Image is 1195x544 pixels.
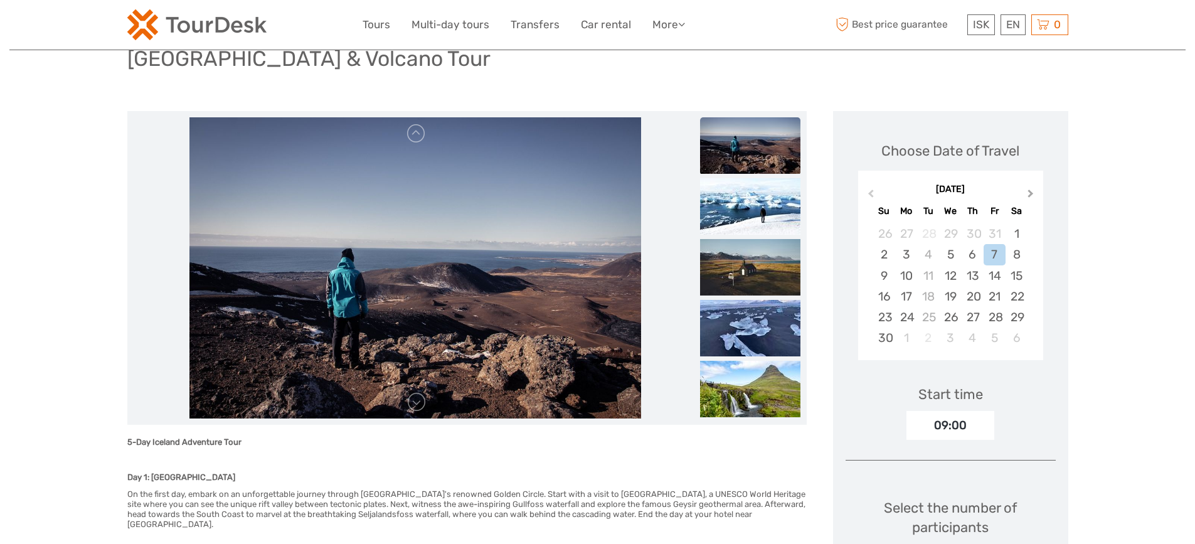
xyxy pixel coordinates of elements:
[700,361,800,417] img: 26e02202ce2443cf97c17143e1dc3eaf_slider_thumbnail.jpeg
[939,286,961,307] div: Choose Wednesday, November 19th, 2025
[918,385,983,404] div: Start time
[939,328,961,348] div: Choose Wednesday, December 3rd, 2025
[895,203,917,220] div: Mo
[18,22,142,32] p: We're away right now. Please check back later!
[895,307,917,328] div: Choose Monday, November 24th, 2025
[984,203,1006,220] div: Fr
[873,328,895,348] div: Choose Sunday, November 30th, 2025
[1022,186,1042,206] button: Next Month
[917,286,939,307] div: Not available Tuesday, November 18th, 2025
[873,265,895,286] div: Choose Sunday, November 9th, 2025
[984,328,1006,348] div: Choose Friday, December 5th, 2025
[917,307,939,328] div: Not available Tuesday, November 25th, 2025
[873,307,895,328] div: Choose Sunday, November 23rd, 2025
[1006,244,1028,265] div: Choose Saturday, November 8th, 2025
[581,16,631,34] a: Car rental
[917,244,939,265] div: Not available Tuesday, November 4th, 2025
[984,265,1006,286] div: Choose Friday, November 14th, 2025
[917,328,939,348] div: Not available Tuesday, December 2nd, 2025
[859,186,879,206] button: Previous Month
[511,16,560,34] a: Transfers
[1006,265,1028,286] div: Choose Saturday, November 15th, 2025
[962,286,984,307] div: Choose Thursday, November 20th, 2025
[984,223,1006,244] div: Choose Friday, October 31st, 2025
[858,183,1043,196] div: [DATE]
[700,300,800,356] img: 798d371bfda3416391a53305052d2467_slider_thumbnail.jpeg
[412,16,489,34] a: Multi-day tours
[895,286,917,307] div: Choose Monday, November 17th, 2025
[700,239,800,296] img: e189d915395b49ed9b7c3e828246eb88_slider_thumbnail.jpeg
[984,307,1006,328] div: Choose Friday, November 28th, 2025
[1006,223,1028,244] div: Choose Saturday, November 1st, 2025
[881,141,1019,161] div: Choose Date of Travel
[363,16,390,34] a: Tours
[700,117,800,174] img: 5418c09749e943e89440ce9f8bde592a_slider_thumbnail.jpeg
[917,223,939,244] div: Not available Tuesday, October 28th, 2025
[939,223,961,244] div: Choose Wednesday, October 29th, 2025
[873,286,895,307] div: Choose Sunday, November 16th, 2025
[862,223,1039,348] div: month 2025-11
[939,244,961,265] div: Choose Wednesday, November 5th, 2025
[895,265,917,286] div: Choose Monday, November 10th, 2025
[962,307,984,328] div: Choose Thursday, November 27th, 2025
[939,307,961,328] div: Choose Wednesday, November 26th, 2025
[984,286,1006,307] div: Choose Friday, November 21st, 2025
[1001,14,1026,35] div: EN
[917,203,939,220] div: Tu
[127,437,242,447] strong: 5-Day Iceland Adventure Tour
[873,244,895,265] div: Choose Sunday, November 2nd, 2025
[127,472,235,482] strong: Day 1: [GEOGRAPHIC_DATA]
[895,328,917,348] div: Choose Monday, December 1st, 2025
[1052,18,1063,31] span: 0
[939,265,961,286] div: Choose Wednesday, November 12th, 2025
[962,203,984,220] div: Th
[962,328,984,348] div: Choose Thursday, December 4th, 2025
[917,265,939,286] div: Not available Tuesday, November 11th, 2025
[700,178,800,235] img: 1d87a58ea8b3431a8ea133460b9c299d_slider_thumbnail.jpeg
[127,9,267,40] img: 120-15d4194f-c635-41b9-a512-a3cb382bfb57_logo_small.png
[127,489,807,529] h6: On the first day, embark on an unforgettable journey through [GEOGRAPHIC_DATA]'s renowned Golden ...
[1006,286,1028,307] div: Choose Saturday, November 22nd, 2025
[962,244,984,265] div: Choose Thursday, November 6th, 2025
[1006,203,1028,220] div: Sa
[189,117,641,419] img: 5418c09749e943e89440ce9f8bde592a_main_slider.jpeg
[895,244,917,265] div: Choose Monday, November 3rd, 2025
[906,411,994,440] div: 09:00
[984,244,1006,265] div: Choose Friday, November 7th, 2025
[144,19,159,35] button: Open LiveChat chat widget
[962,223,984,244] div: Choose Thursday, October 30th, 2025
[973,18,989,31] span: ISK
[895,223,917,244] div: Choose Monday, October 27th, 2025
[833,14,964,35] span: Best price guarantee
[873,223,895,244] div: Choose Sunday, October 26th, 2025
[939,203,961,220] div: We
[962,265,984,286] div: Choose Thursday, November 13th, 2025
[652,16,685,34] a: More
[1006,328,1028,348] div: Choose Saturday, December 6th, 2025
[1006,307,1028,328] div: Choose Saturday, November 29th, 2025
[873,203,895,220] div: Su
